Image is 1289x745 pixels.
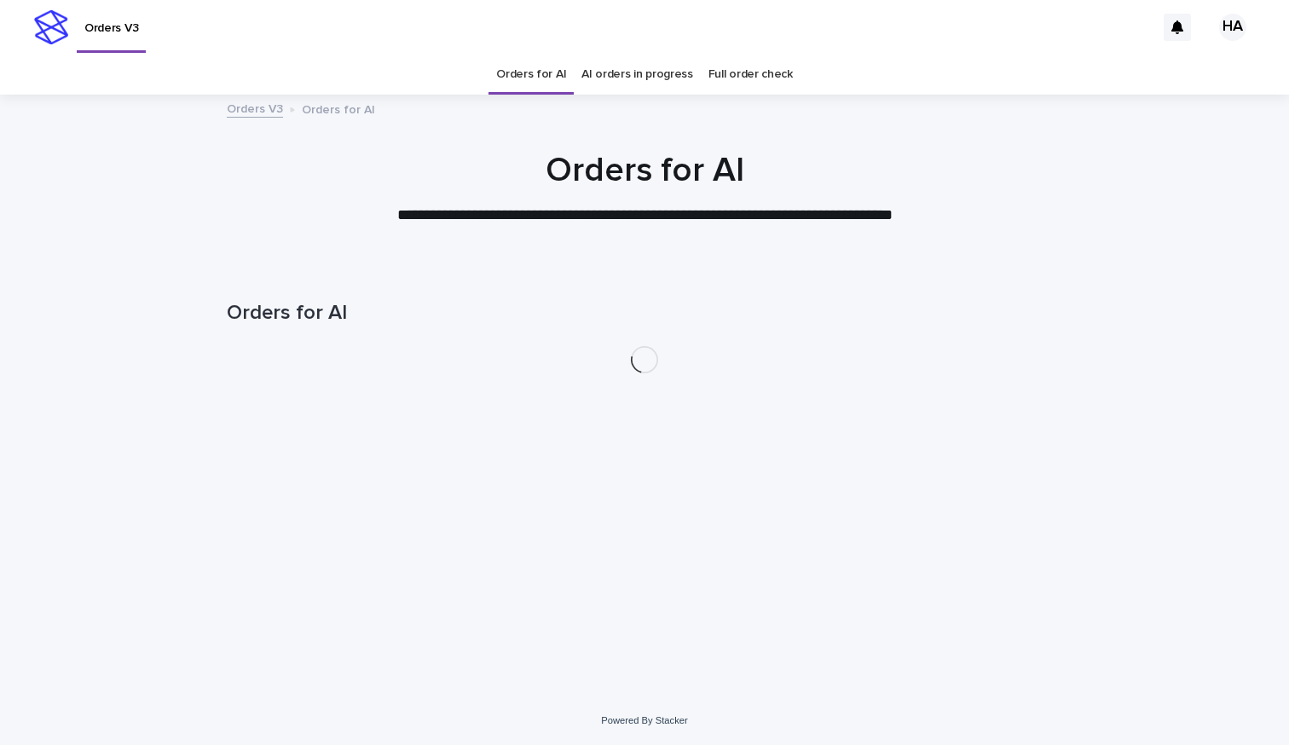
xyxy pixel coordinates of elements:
a: Orders V3 [227,98,283,118]
a: Powered By Stacker [601,715,687,725]
a: Orders for AI [496,55,566,95]
a: Full order check [708,55,793,95]
img: stacker-logo-s-only.png [34,10,68,44]
div: HA [1219,14,1246,41]
h1: Orders for AI [227,301,1062,326]
a: AI orders in progress [581,55,693,95]
p: Orders for AI [302,99,375,118]
h1: Orders for AI [227,150,1062,191]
